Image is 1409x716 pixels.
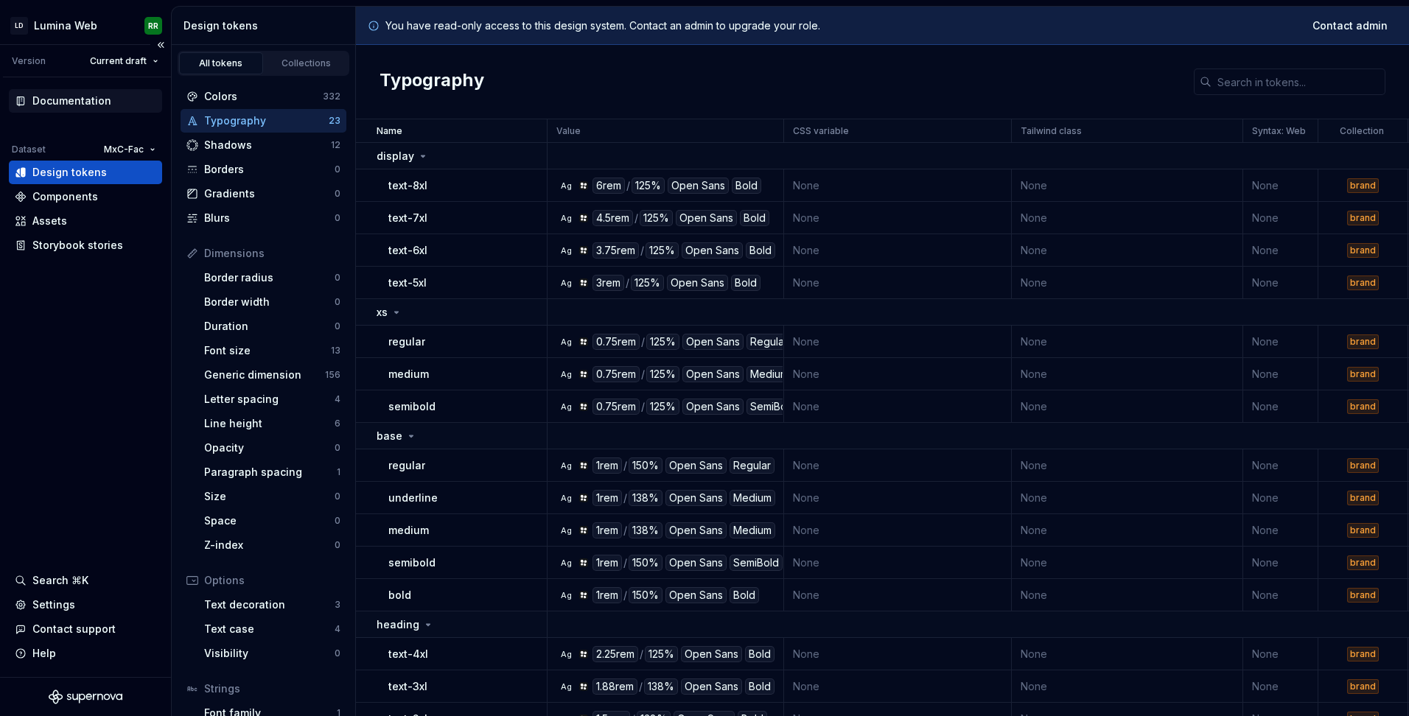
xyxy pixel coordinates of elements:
[784,202,1012,234] td: None
[1012,202,1243,234] td: None
[12,55,46,67] div: Version
[644,678,678,695] div: 138%
[1243,390,1318,423] td: None
[335,188,340,200] div: 0
[388,275,427,290] p: text-5xl
[335,164,340,175] div: 0
[629,457,662,474] div: 150%
[204,416,335,431] div: Line height
[592,366,640,382] div: 0.75rem
[560,648,572,660] div: Ag
[560,212,572,224] div: Ag
[198,363,346,387] a: Generic dimension156
[634,210,638,226] div: /
[730,587,759,603] div: Bold
[388,588,411,603] p: bold
[34,18,97,33] div: Lumina Web
[784,169,1012,202] td: None
[204,89,323,104] div: Colors
[732,178,761,194] div: Bold
[745,646,775,662] div: Bold
[9,209,162,233] a: Assets
[388,555,436,570] p: semibold
[32,646,56,661] div: Help
[745,678,775,695] div: Bold
[560,589,572,601] div: Ag
[32,189,98,204] div: Components
[730,457,775,474] div: Regular
[388,458,425,473] p: regular
[560,336,572,348] div: Ag
[198,460,346,484] a: Paragraph spacing1
[1012,234,1243,267] td: None
[1012,390,1243,423] td: None
[665,522,727,538] div: Open Sans
[1252,125,1306,137] p: Syntax: Web
[560,524,572,536] div: Ag
[646,366,679,382] div: 125%
[682,366,744,382] div: Open Sans
[9,161,162,184] a: Design tokens
[32,165,107,180] div: Design tokens
[682,334,744,350] div: Open Sans
[335,212,340,224] div: 0
[556,125,581,137] p: Value
[335,491,340,502] div: 0
[1243,234,1318,267] td: None
[1347,243,1379,258] div: brand
[560,681,572,692] div: Ag
[198,642,346,665] a: Visibility0
[1012,449,1243,482] td: None
[335,272,340,284] div: 0
[592,242,639,259] div: 3.75rem
[681,678,742,695] div: Open Sans
[746,242,775,259] div: Bold
[388,399,436,414] p: semibold
[665,490,727,506] div: Open Sans
[1243,202,1318,234] td: None
[181,206,346,230] a: Blurs0
[204,538,335,552] div: Z-index
[377,149,414,164] p: display
[676,210,737,226] div: Open Sans
[681,646,742,662] div: Open Sans
[1243,449,1318,482] td: None
[560,277,572,289] div: Ag
[97,139,162,160] button: MxC-Fac
[49,689,122,704] svg: Supernova Logo
[560,180,572,192] div: Ag
[204,368,325,382] div: Generic dimension
[335,320,340,332] div: 0
[335,599,340,611] div: 3
[560,368,572,380] div: Ag
[335,539,340,551] div: 0
[640,646,643,662] div: /
[747,366,792,382] div: Medium
[1347,555,1379,570] div: brand
[337,466,340,478] div: 1
[198,387,346,411] a: Letter spacing4
[730,522,775,538] div: Medium
[784,514,1012,547] td: None
[32,622,116,636] div: Contact support
[1243,547,1318,579] td: None
[12,144,46,155] div: Dataset
[10,17,28,35] div: LD
[1243,670,1318,703] td: None
[639,678,643,695] div: /
[204,441,335,455] div: Opacity
[623,587,627,603] div: /
[335,296,340,308] div: 0
[9,642,162,665] button: Help
[1243,169,1318,202] td: None
[784,638,1012,670] td: None
[592,522,622,538] div: 1rem
[640,210,673,226] div: 125%
[1212,69,1385,95] input: Search in tokens...
[323,91,340,102] div: 332
[181,158,346,181] a: Borders0
[626,275,629,291] div: /
[631,275,664,291] div: 125%
[204,186,335,201] div: Gradients
[592,457,622,474] div: 1rem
